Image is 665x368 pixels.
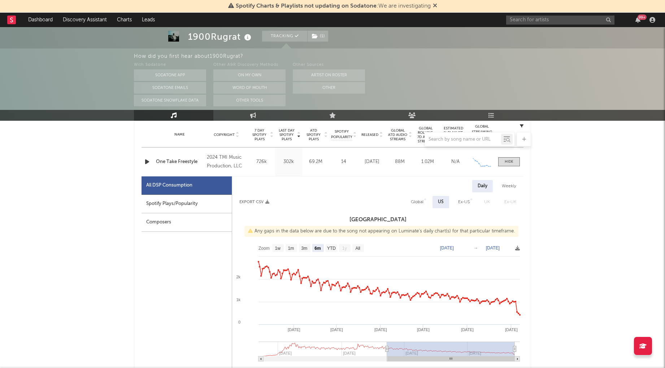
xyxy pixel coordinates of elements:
text: [DATE] [486,245,500,251]
span: Global ATD Audio Streams [388,128,408,141]
text: 1y [342,246,347,251]
button: Sodatone Snowflake Data [134,95,206,106]
text: 1w [275,246,281,251]
div: With Sodatone [134,61,206,69]
button: 99+ [635,17,640,23]
text: 2k [236,275,240,279]
text: 3m [301,246,308,251]
text: [DATE] [505,328,518,332]
button: Other [293,82,365,94]
div: [DATE] [360,158,384,166]
div: 1900Rugrat [188,31,253,43]
div: 726k [250,158,273,166]
div: All DSP Consumption [142,176,232,195]
text: All [355,246,360,251]
text: 6m [314,246,321,251]
a: Charts [112,13,137,27]
button: Sodatone App [134,69,206,81]
div: Other A&R Discovery Methods [213,61,286,69]
div: 88M [388,158,412,166]
text: → [474,245,478,251]
text: 0 [238,320,240,324]
button: Sodatone Emails [134,82,206,94]
div: Global [411,198,423,206]
text: 1m [288,246,294,251]
a: Discovery Assistant [58,13,112,27]
div: Spotify Plays/Popularity [142,195,232,213]
h3: [GEOGRAPHIC_DATA] [232,215,523,224]
span: Dismiss [433,3,437,9]
text: [DATE] [417,328,430,332]
button: Artist on Roster [293,69,365,81]
div: Composers [142,213,232,232]
a: Dashboard [23,13,58,27]
input: Search by song name or URL [425,137,501,142]
span: Spotify Popularity [331,129,352,140]
button: Other Tools [213,95,286,106]
div: How did you first hear about 1900Rugrat ? [134,52,665,61]
span: Global Rolling 7D Audio Streams [416,126,435,144]
text: [DATE] [440,245,454,251]
div: 99 + [638,14,647,20]
div: 14 [331,158,356,166]
text: [DATE] [288,328,300,332]
span: ( 1 ) [307,31,329,42]
span: 7 Day Spotify Plays [250,128,269,141]
div: Other Sources [293,61,365,69]
button: Tracking [262,31,307,42]
div: Global Streaming Trend (Last 60D) [471,124,493,146]
button: On My Own [213,69,286,81]
button: Export CSV [239,200,269,204]
span: Estimated % Playlist Streams Last Day [443,126,463,144]
text: [DATE] [330,328,343,332]
div: Daily [472,180,493,192]
span: ATD Spotify Plays [304,128,323,141]
div: N/A [443,158,468,166]
button: Word Of Mouth [213,82,286,94]
input: Search for artists [506,16,614,25]
div: Any gaps in the data below are due to the song not appearing on Luminate's daily chart(s) for tha... [244,226,518,237]
a: Leads [137,13,160,27]
div: 302k [277,158,300,166]
div: 1.02M [416,158,440,166]
text: [DATE] [461,328,474,332]
div: 2024 TMI Music Production, LLC [207,153,246,171]
a: One Take Freestyle [156,158,203,166]
div: Weekly [496,180,522,192]
span: Spotify Charts & Playlists not updating on Sodatone [236,3,377,9]
button: (1) [308,31,328,42]
text: YTD [327,246,336,251]
div: 69.2M [304,158,327,166]
text: [DATE] [374,328,387,332]
div: All DSP Consumption [146,181,192,190]
span: Last Day Spotify Plays [277,128,296,141]
text: Zoom [258,246,270,251]
text: 1k [236,298,240,302]
span: : We are investigating [236,3,431,9]
div: US [438,198,444,206]
div: Ex-US [458,198,470,206]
